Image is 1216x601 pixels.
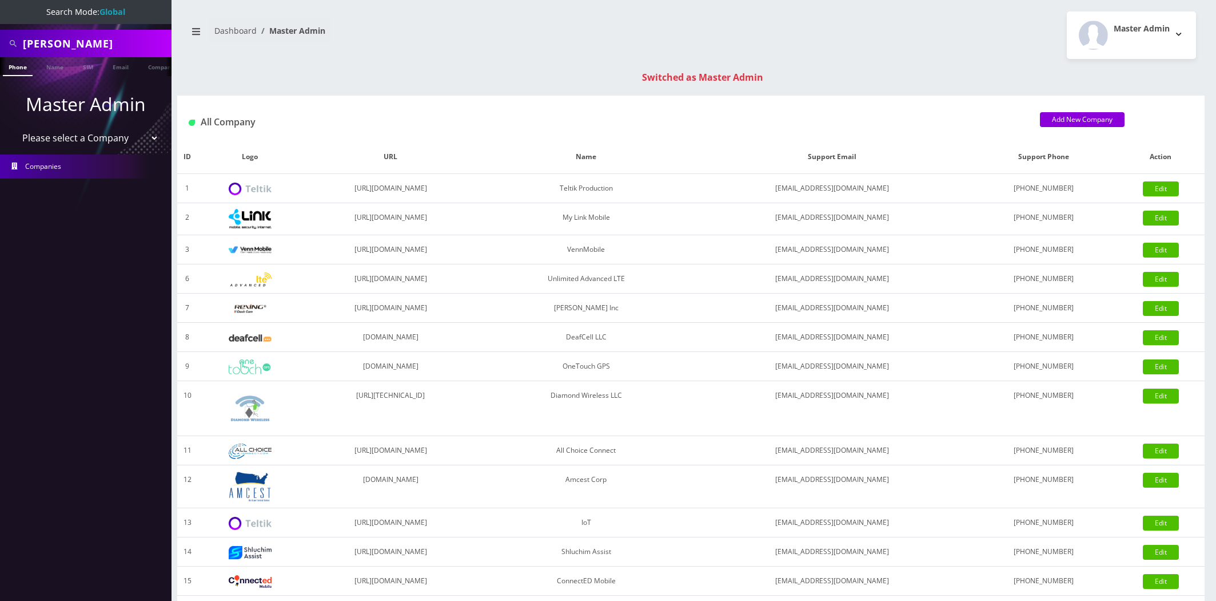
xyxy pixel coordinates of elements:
th: Logo [198,140,302,174]
td: [PHONE_NUMBER] [971,235,1117,264]
img: Diamond Wireless LLC [229,387,272,430]
td: Unlimited Advanced LTE [479,264,693,294]
td: [DOMAIN_NAME] [302,323,479,352]
h2: Master Admin [1114,24,1170,34]
a: Edit [1143,473,1179,488]
a: Name [41,57,69,75]
img: Amcest Corp [229,471,272,502]
td: DeafCell LLC [479,323,693,352]
div: Switched as Master Admin [189,70,1216,84]
td: [PHONE_NUMBER] [971,352,1117,381]
td: [URL][DOMAIN_NAME] [302,264,479,294]
td: [EMAIL_ADDRESS][DOMAIN_NAME] [693,508,971,537]
td: 11 [177,436,198,465]
td: [URL][DOMAIN_NAME] [302,174,479,203]
img: OneTouch GPS [229,359,272,374]
td: VennMobile [479,235,693,264]
a: Edit [1143,181,1179,196]
td: [EMAIL_ADDRESS][DOMAIN_NAME] [693,203,971,235]
td: [PHONE_NUMBER] [971,174,1117,203]
a: Edit [1143,211,1179,226]
td: [EMAIL_ADDRESS][DOMAIN_NAME] [693,264,971,294]
td: 14 [177,537,198,567]
nav: breadcrumb [186,19,683,52]
td: [PHONE_NUMBER] [971,465,1117,508]
td: 9 [177,352,198,381]
span: Companies [25,161,61,171]
td: My Link Mobile [479,203,693,235]
td: [URL][DOMAIN_NAME] [302,203,479,235]
td: 3 [177,235,198,264]
button: Master Admin [1067,11,1196,59]
td: [DOMAIN_NAME] [302,465,479,508]
td: [EMAIL_ADDRESS][DOMAIN_NAME] [693,567,971,596]
a: Edit [1143,243,1179,258]
td: [PHONE_NUMBER] [971,203,1117,235]
a: Edit [1143,272,1179,287]
td: [EMAIL_ADDRESS][DOMAIN_NAME] [693,436,971,465]
td: 10 [177,381,198,436]
img: Teltik Production [229,183,272,196]
td: ConnectED Mobile [479,567,693,596]
a: Edit [1143,516,1179,531]
img: Rexing Inc [229,303,272,314]
td: 6 [177,264,198,294]
td: [URL][DOMAIN_NAME] [302,294,479,323]
td: [PHONE_NUMBER] [971,323,1117,352]
a: Email [107,57,134,75]
td: Diamond Wireless LLC [479,381,693,436]
td: [EMAIL_ADDRESS][DOMAIN_NAME] [693,294,971,323]
td: 2 [177,203,198,235]
td: 15 [177,567,198,596]
img: Shluchim Assist [229,546,272,559]
a: Edit [1143,574,1179,589]
span: Search Mode: [46,6,125,17]
th: Name [479,140,693,174]
img: All Company [189,120,195,126]
td: [PHONE_NUMBER] [971,567,1117,596]
img: Unlimited Advanced LTE [229,272,272,287]
td: [URL][DOMAIN_NAME] [302,436,479,465]
td: [URL][TECHNICAL_ID] [302,381,479,436]
td: [EMAIL_ADDRESS][DOMAIN_NAME] [693,537,971,567]
td: [EMAIL_ADDRESS][DOMAIN_NAME] [693,381,971,436]
a: Dashboard [214,25,257,36]
td: 13 [177,508,198,537]
td: Amcest Corp [479,465,693,508]
td: 8 [177,323,198,352]
td: [PHONE_NUMBER] [971,381,1117,436]
input: Search All Companies [23,33,169,54]
td: All Choice Connect [479,436,693,465]
img: All Choice Connect [229,444,272,459]
th: Support Phone [971,140,1117,174]
a: Edit [1143,545,1179,560]
img: My Link Mobile [229,209,272,229]
img: ConnectED Mobile [229,575,272,588]
strong: Global [99,6,125,17]
img: VennMobile [229,246,272,254]
th: URL [302,140,479,174]
td: 1 [177,174,198,203]
img: IoT [229,517,272,530]
td: [EMAIL_ADDRESS][DOMAIN_NAME] [693,174,971,203]
td: [PHONE_NUMBER] [971,294,1117,323]
td: [PERSON_NAME] Inc [479,294,693,323]
th: Action [1117,140,1205,174]
td: [URL][DOMAIN_NAME] [302,567,479,596]
td: [PHONE_NUMBER] [971,508,1117,537]
td: Teltik Production [479,174,693,203]
td: IoT [479,508,693,537]
td: 7 [177,294,198,323]
a: Company [142,57,181,75]
li: Master Admin [257,25,325,37]
a: Add New Company [1040,112,1125,127]
th: ID [177,140,198,174]
a: Edit [1143,330,1179,345]
td: [PHONE_NUMBER] [971,537,1117,567]
td: OneTouch GPS [479,352,693,381]
td: [DOMAIN_NAME] [302,352,479,381]
td: [URL][DOMAIN_NAME] [302,537,479,567]
a: Edit [1143,359,1179,374]
td: Shluchim Assist [479,537,693,567]
td: [EMAIL_ADDRESS][DOMAIN_NAME] [693,235,971,264]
